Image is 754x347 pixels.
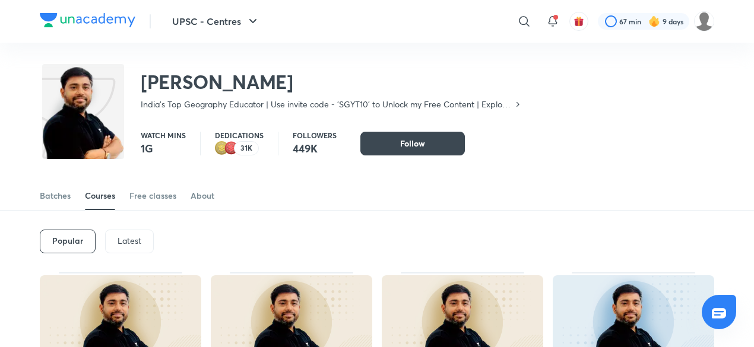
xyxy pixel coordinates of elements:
[240,144,252,152] p: 31K
[52,236,83,246] h6: Popular
[40,13,135,30] a: Company Logo
[400,138,425,149] span: Follow
[694,11,714,31] img: SAKSHI AGRAWAL
[215,141,229,155] img: educator badge2
[85,182,115,210] a: Courses
[293,132,337,139] p: Followers
[360,132,465,155] button: Follow
[191,190,214,202] div: About
[574,16,584,27] img: avatar
[215,132,264,139] p: Dedications
[141,98,513,110] p: India's Top Geography Educator | Use invite code - 'SGYT10' to Unlock my Free Content | Explore t...
[141,141,186,155] p: 1G
[648,15,660,27] img: streak
[129,182,176,210] a: Free classes
[118,236,141,246] p: Latest
[40,182,71,210] a: Batches
[569,12,588,31] button: avatar
[40,13,135,27] img: Company Logo
[42,66,124,180] img: class
[165,9,267,33] button: UPSC - Centres
[40,190,71,202] div: Batches
[191,182,214,210] a: About
[293,141,337,155] p: 449K
[224,141,239,155] img: educator badge1
[141,70,522,94] h2: [PERSON_NAME]
[141,132,186,139] p: Watch mins
[85,190,115,202] div: Courses
[129,190,176,202] div: Free classes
